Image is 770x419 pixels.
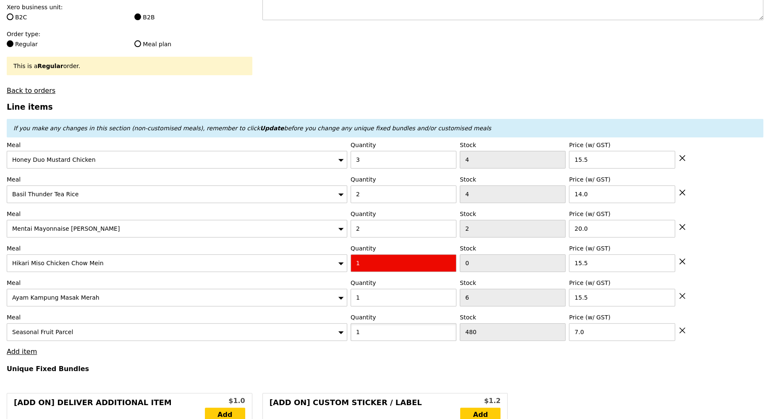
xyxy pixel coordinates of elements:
[7,13,124,21] label: B2C
[7,365,763,373] h4: Unique Fixed Bundles
[134,40,252,48] label: Meal plan
[134,13,141,20] input: B2B
[12,156,95,163] span: Honey Duo Mustard Chicken
[7,279,347,287] label: Meal
[460,210,566,218] label: Stock
[7,87,55,95] a: Back to orders
[351,244,456,253] label: Quantity
[7,30,252,38] label: Order type:
[351,175,456,184] label: Quantity
[12,260,104,266] span: Hikari Miso Chicken Chow Mein
[134,13,252,21] label: B2B
[13,62,246,70] div: This is a order.
[569,244,675,253] label: Price (w/ GST)
[7,3,252,11] label: Xero business unit:
[7,40,124,48] label: Regular
[460,313,566,321] label: Stock
[351,210,456,218] label: Quantity
[460,396,500,406] div: $1.2
[13,125,491,132] em: If you make any changes in this section (non-customised meals), remember to click before you chan...
[134,40,141,47] input: Meal plan
[7,40,13,47] input: Regular
[569,210,675,218] label: Price (w/ GST)
[569,313,675,321] label: Price (w/ GST)
[12,294,100,301] span: Ayam Kampung Masak Merah
[12,329,73,335] span: Seasonal Fruit Parcel
[569,141,675,149] label: Price (w/ GST)
[7,244,347,253] label: Meal
[12,191,79,198] span: Basil Thunder Tea Rice
[37,63,63,69] b: Regular
[7,313,347,321] label: Meal
[351,313,456,321] label: Quantity
[7,141,347,149] label: Meal
[12,225,120,232] span: Mentai Mayonnaise [PERSON_NAME]
[7,348,37,356] a: Add item
[460,175,566,184] label: Stock
[7,103,763,111] h3: Line items
[351,141,456,149] label: Quantity
[569,279,675,287] label: Price (w/ GST)
[260,125,284,132] b: Update
[460,244,566,253] label: Stock
[569,175,675,184] label: Price (w/ GST)
[460,141,566,149] label: Stock
[205,396,245,406] div: $1.0
[460,279,566,287] label: Stock
[7,13,13,20] input: B2C
[7,175,347,184] label: Meal
[351,279,456,287] label: Quantity
[7,210,347,218] label: Meal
